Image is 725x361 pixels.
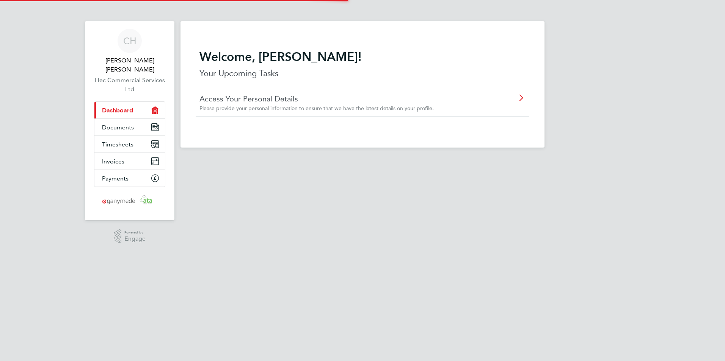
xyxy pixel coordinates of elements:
[94,29,165,74] a: CH[PERSON_NAME] [PERSON_NAME]
[102,107,133,114] span: Dashboard
[94,102,165,118] a: Dashboard
[94,136,165,152] a: Timesheets
[85,21,174,220] nav: Main navigation
[102,124,134,131] span: Documents
[199,67,526,79] p: Your Upcoming Tasks
[100,195,160,207] img: ganymedesolutions-logo-retina.png
[102,175,129,182] span: Payments
[94,170,165,187] a: Payments
[199,105,434,112] span: Please provide your personal information to ensure that we have the latest details on your profile.
[102,141,133,148] span: Timesheets
[94,119,165,135] a: Documents
[94,195,165,207] a: Go to home page
[123,36,137,46] span: CH
[102,158,124,165] span: Invoices
[199,94,483,104] a: Access Your Personal Details
[94,56,165,74] span: Connor Hollingsworth
[199,49,526,64] h2: Welcome, [PERSON_NAME]!
[124,236,146,242] span: Engage
[124,229,146,236] span: Powered by
[94,153,165,170] a: Invoices
[114,229,146,244] a: Powered byEngage
[94,76,165,94] a: Hec Commercial Services Ltd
